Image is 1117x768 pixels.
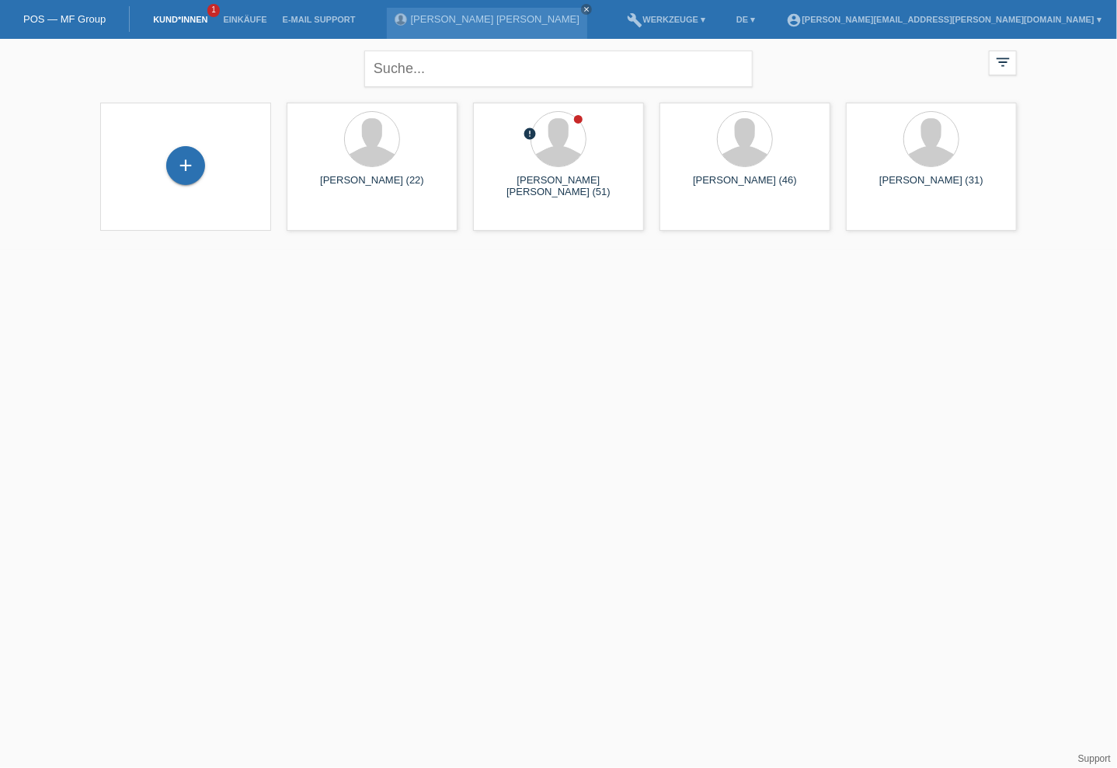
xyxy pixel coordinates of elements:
div: [PERSON_NAME] (31) [858,174,1004,199]
input: Suche... [364,51,753,87]
div: [PERSON_NAME] [PERSON_NAME] (51) [485,174,632,199]
i: filter_list [994,54,1011,71]
a: DE ▾ [729,15,763,24]
i: close [583,5,590,13]
a: Kund*innen [145,15,215,24]
a: close [581,4,592,15]
i: error [523,127,537,141]
div: Unbestätigt, in Bearbeitung [523,127,537,143]
span: 1 [207,4,220,17]
a: POS — MF Group [23,13,106,25]
a: Support [1078,753,1111,764]
div: [PERSON_NAME] (22) [299,174,445,199]
i: build [628,12,643,28]
div: [PERSON_NAME] (46) [672,174,818,199]
a: [PERSON_NAME] [PERSON_NAME] [411,13,579,25]
a: buildWerkzeuge ▾ [620,15,714,24]
div: Kund*in hinzufügen [167,152,204,179]
a: account_circle[PERSON_NAME][EMAIL_ADDRESS][PERSON_NAME][DOMAIN_NAME] ▾ [778,15,1109,24]
a: Einkäufe [215,15,274,24]
i: account_circle [786,12,802,28]
a: E-Mail Support [275,15,364,24]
